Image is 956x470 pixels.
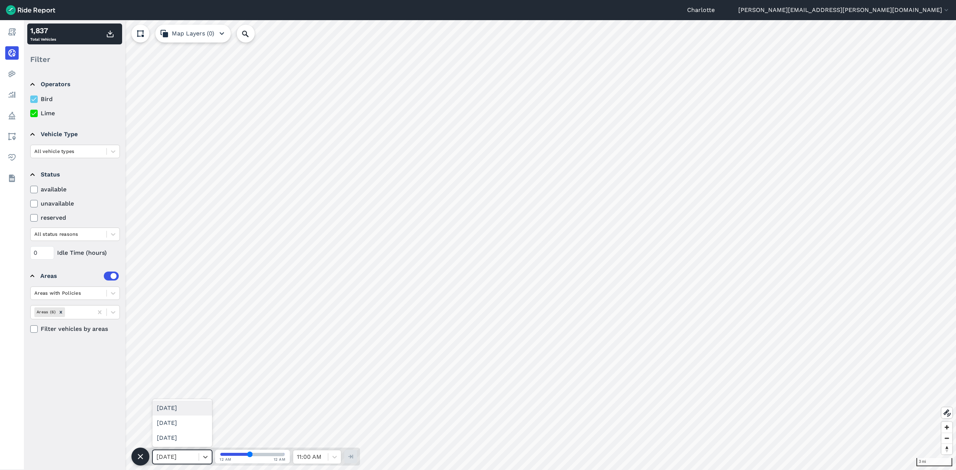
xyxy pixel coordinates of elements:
div: Areas [40,272,119,281]
label: reserved [30,213,120,222]
div: Remove Areas (6) [57,307,65,317]
div: [DATE] [152,401,212,416]
summary: Operators [30,74,119,95]
summary: Vehicle Type [30,124,119,145]
a: Heatmaps [5,67,19,81]
summary: Areas [30,266,119,286]
label: Filter vehicles by areas [30,325,120,333]
a: Policy [5,109,19,122]
label: Lime [30,109,120,118]
label: unavailable [30,199,120,208]
summary: Status [30,164,119,185]
div: Areas (6) [34,307,57,317]
a: Datasets [5,172,19,185]
div: Filter [27,48,122,71]
button: [PERSON_NAME][EMAIL_ADDRESS][PERSON_NAME][DOMAIN_NAME] [738,6,950,15]
a: Areas [5,130,19,143]
a: Health [5,151,19,164]
button: Zoom in [941,422,952,433]
div: [DATE] [152,416,212,430]
span: 12 AM [274,457,286,462]
a: Charlotte [687,6,715,15]
span: 12 AM [220,457,232,462]
button: Map Layers (0) [155,25,231,43]
div: [DATE] [152,430,212,445]
div: Total Vehicles [30,25,56,43]
img: Ride Report [6,5,55,15]
div: 1,837 [30,25,56,36]
label: Bird [30,95,120,104]
canvas: Map [24,20,956,470]
button: Reset bearing to north [941,444,952,454]
div: 3 mi [916,458,953,466]
input: Search Location or Vehicles [237,25,267,43]
label: available [30,185,120,194]
a: Analyze [5,88,19,101]
a: Realtime [5,46,19,60]
a: Report [5,25,19,39]
button: Zoom out [941,433,952,444]
div: Idle Time (hours) [30,246,120,260]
